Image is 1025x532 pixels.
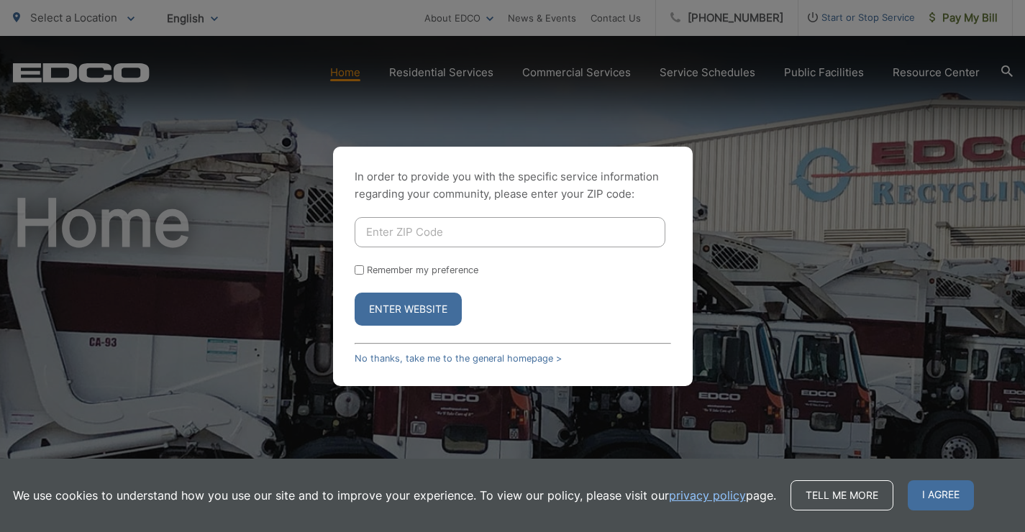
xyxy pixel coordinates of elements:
a: privacy policy [669,487,746,504]
span: I agree [908,480,974,510]
a: Tell me more [791,480,893,510]
button: Enter Website [355,293,462,326]
p: In order to provide you with the specific service information regarding your community, please en... [355,168,671,203]
input: Enter ZIP Code [355,217,665,247]
p: We use cookies to understand how you use our site and to improve your experience. To view our pol... [13,487,776,504]
a: No thanks, take me to the general homepage > [355,353,562,364]
label: Remember my preference [367,265,478,275]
